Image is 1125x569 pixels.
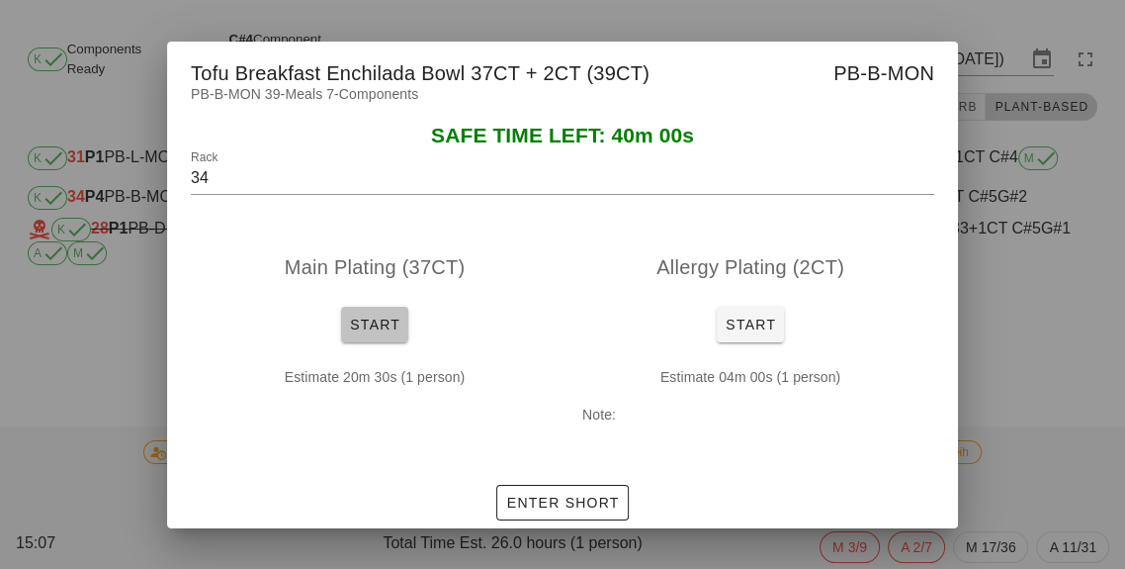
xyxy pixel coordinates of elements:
div: Main Plating (37CT) [191,236,559,299]
p: Note: [582,404,918,426]
p: Estimate 20m 30s (1 person) [207,366,543,388]
button: Start [341,307,408,342]
label: Rack [191,150,217,165]
button: Enter Short [496,485,628,521]
span: Enter Short [505,495,619,511]
div: Tofu Breakfast Enchilada Bowl 37CT + 2CT (39CT) [167,42,958,99]
span: Start [349,317,400,332]
span: Start [725,317,776,332]
button: Start [717,307,784,342]
div: PB-B-MON 39-Meals 7-Components [167,83,958,125]
span: SAFE TIME LEFT: 40m 00s [431,124,694,146]
span: PB-B-MON [833,57,934,89]
div: Allergy Plating (2CT) [566,236,934,299]
p: Estimate 04m 00s (1 person) [582,366,918,388]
